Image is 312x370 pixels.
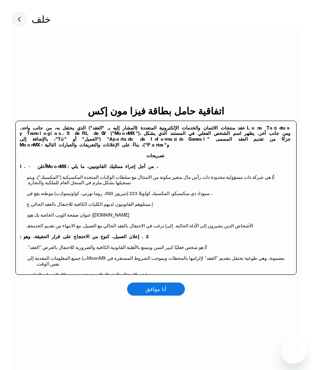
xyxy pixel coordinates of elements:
font: إلى [166,222,173,229]
font: ج [27,201,30,207]
font: ومن جانب آخر، يظهر اسم الشخص الفعلي في المستند الذي يشكل جزءًا من تقديم العقد المسمى "Apartado de... [20,130,290,142]
font: MoonMX [87,255,106,261]
font: ، من أجل إجراء ممثليك القانونيين، ما يلي: [68,163,158,170]
font: أنا موافق [146,286,166,292]
font: مضمونة، وهي طوعية تحتفل بتقديم "العقد" لإلزامها بالمحطات وبموجب الشروط المستقرة في نفس الوقت. [36,255,284,267]
font: MoonMX [20,141,41,148]
font: ب) موطنه يقع في [27,190,60,197]
font: ج) في الاحتفال بالعقد الحالي يتم تنفيذه من خلال الحساب الخاص. [27,271,150,278]
font: و"Partes")، بناءً على الإعلانات والتعريفات والعبارات التالية: [41,141,169,148]
font: أ) هي شركة ذات مسؤولية محدودة ذات رأس مال متغير مكونة من الامتثال مع سلطات الولايات المتحدة المكس... [27,174,274,186]
font: خلف [32,14,50,25]
font: هـ [27,222,30,229]
font: I.- أعلن [20,163,46,170]
font: الأشخاص الذين يشيرون إلى الأداة الحالية. [174,222,253,229]
iframe: تحرير زر النافذة للمراسلة [281,339,306,364]
font: عقد منتجات الائتمان والخدمات الإلكترونية المتعددة (المشار إليه بـ "العقد") الذي يحتفل به، من جانب... [20,124,245,131]
font: اتفاقية حامل بطاقة فيزا مون إكس [88,106,225,116]
font: ب) جميع المعلومات المقدمة إلى [27,255,87,261]
font: أ) هو شخص فعليًا كبير السن ويتمتع بالأهلية القانونية الكافية والضرورية للاحتفال بالعرض "العقد". [27,244,207,251]
font: كواويلا 223 إنتيريور 300، روما نورتي، كواوتيموك [60,190,151,197]
font: ) عنوان صفحة الويب الخاصة بك هو [29,212,93,218]
font: 2. إعلان العميل، كنوع من الاحتجاج على قرار الحقيقة، وهو: [20,233,149,240]
font: ) ترغب في الاحتفال بالعقد الحالي مع العميل، مع الانتهاء من تقديم الخدمة [30,222,166,229]
div: أنا موافق [127,283,185,296]
font: Luna Tarjetas y Tecnologías، S de RL de CV ("MoonMX")، [20,124,290,137]
font: MoonMX [46,163,68,170]
font: ) ممثلوهم القانونيون لديهم الكليات الكافية للاحتفال بالعقد الحالي. [30,201,153,207]
font: تصريحات [146,152,164,159]
font: د [27,212,29,218]
font: [DOMAIN_NAME]. [93,212,130,218]
font: ، سيوداد دي ميكسيكو، المكسيك. [151,190,213,197]
div: خلف [12,12,50,27]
